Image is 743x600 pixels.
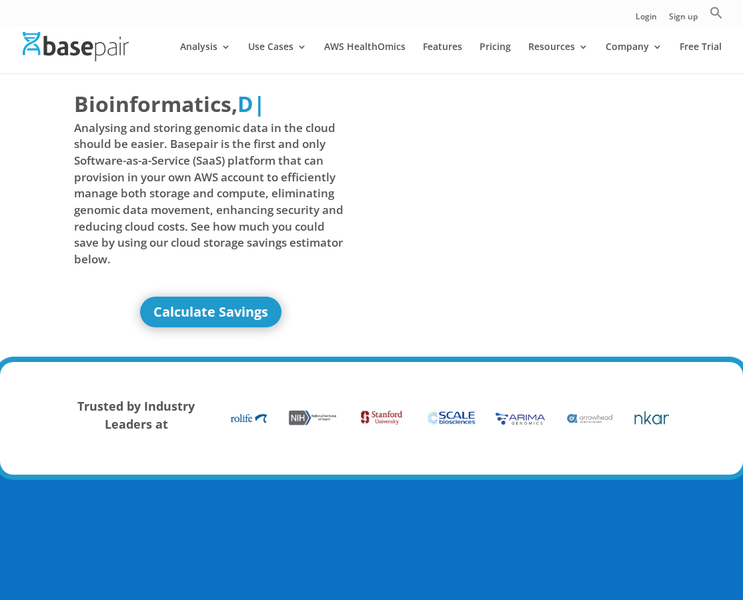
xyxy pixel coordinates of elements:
span: Bioinformatics, [74,89,237,119]
a: Pricing [480,42,511,73]
a: Free Trial [680,42,722,73]
a: Features [423,42,462,73]
a: AWS HealthOmics [324,42,406,73]
a: Login [636,13,657,27]
a: Company [606,42,662,73]
span: D [237,89,253,118]
img: Basepair [23,32,129,61]
a: Resources [528,42,588,73]
strong: Trusted by Industry Leaders at [77,398,195,431]
span: Analysing and storing genomic data in the cloud should be easier. Basepair is the first and only ... [74,120,346,268]
a: Sign up [669,13,698,27]
a: Analysis [180,42,231,73]
a: Calculate Savings [140,297,281,327]
iframe: Basepair - NGS Analysis Simplified [378,89,650,242]
span: | [253,89,265,118]
svg: Search [710,6,723,19]
a: Search Icon Link [710,6,723,27]
a: Use Cases [248,42,307,73]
